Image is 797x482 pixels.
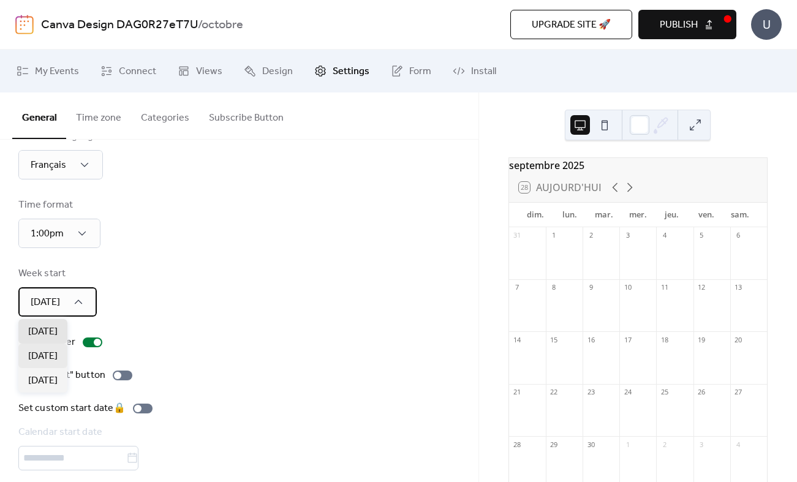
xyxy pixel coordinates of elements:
[586,388,595,397] div: 23
[586,335,595,344] div: 16
[28,325,58,339] span: [DATE]
[734,440,743,449] div: 4
[31,293,60,312] span: [DATE]
[196,64,222,79] span: Views
[587,203,621,227] div: mar.
[532,18,611,32] span: Upgrade site 🚀
[623,283,632,292] div: 10
[586,231,595,240] div: 2
[697,231,706,240] div: 5
[31,224,64,243] span: 1:00pm
[35,64,79,79] span: My Events
[734,283,743,292] div: 13
[723,203,757,227] div: sam.
[198,13,202,37] b: /
[623,440,632,449] div: 1
[262,64,293,79] span: Design
[697,335,706,344] div: 19
[333,64,369,79] span: Settings
[235,55,302,88] a: Design
[91,55,165,88] a: Connect
[199,92,293,138] button: Subscribe Button
[509,158,767,173] div: septembre 2025
[382,55,440,88] a: Form
[660,335,669,344] div: 18
[550,283,559,292] div: 8
[550,388,559,397] div: 22
[660,283,669,292] div: 11
[660,231,669,240] div: 4
[513,440,522,449] div: 28
[119,64,156,79] span: Connect
[553,203,587,227] div: lun.
[734,335,743,344] div: 20
[168,55,232,88] a: Views
[31,156,66,175] span: Français
[18,129,100,144] div: Calendar language
[655,203,689,227] div: jeu.
[18,198,98,213] div: Time format
[734,231,743,240] div: 6
[15,15,34,34] img: logo
[202,13,243,37] b: octobre
[660,18,698,32] span: Publish
[623,335,632,344] div: 17
[638,10,736,39] button: Publish
[18,266,94,281] div: Week start
[550,335,559,344] div: 15
[41,13,198,37] a: Canva Design DAG0R27eT7U
[28,374,58,388] span: [DATE]
[586,440,595,449] div: 30
[623,231,632,240] div: 3
[510,10,632,39] button: Upgrade site 🚀
[623,388,632,397] div: 24
[697,388,706,397] div: 26
[697,283,706,292] div: 12
[409,64,431,79] span: Form
[131,92,199,138] button: Categories
[660,440,669,449] div: 2
[66,92,131,138] button: Time zone
[305,55,379,88] a: Settings
[550,440,559,449] div: 29
[586,283,595,292] div: 9
[513,388,522,397] div: 21
[7,55,88,88] a: My Events
[444,55,505,88] a: Install
[621,203,655,227] div: mer.
[519,203,553,227] div: dim.
[513,335,522,344] div: 14
[697,440,706,449] div: 3
[513,231,522,240] div: 31
[734,388,743,397] div: 27
[12,92,66,139] button: General
[660,388,669,397] div: 25
[751,9,782,40] div: U
[28,349,58,364] span: [DATE]
[550,231,559,240] div: 1
[513,283,522,292] div: 7
[471,64,496,79] span: Install
[689,203,723,227] div: ven.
